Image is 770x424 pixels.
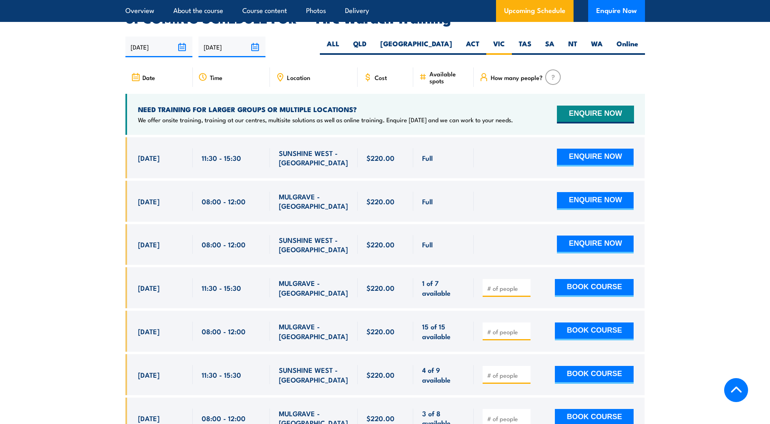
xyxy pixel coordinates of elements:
span: 1 of 7 available [422,278,465,297]
span: [DATE] [138,327,160,336]
span: 08:00 - 12:00 [202,240,246,249]
h2: UPCOMING SCHEDULE FOR - "Fire Warden Training" [125,12,645,24]
span: Time [210,74,222,81]
span: Date [142,74,155,81]
label: SA [538,39,561,55]
span: SUNSHINE WEST - [GEOGRAPHIC_DATA] [279,365,349,384]
span: SUNSHINE WEST - [GEOGRAPHIC_DATA] [279,148,349,167]
span: 11:30 - 15:30 [202,370,241,379]
span: [DATE] [138,153,160,162]
span: [DATE] [138,370,160,379]
label: QLD [346,39,373,55]
span: Location [287,74,310,81]
input: To date [198,37,265,57]
span: Full [422,197,433,206]
span: 11:30 - 15:30 [202,283,241,292]
span: SUNSHINE WEST - [GEOGRAPHIC_DATA] [279,235,349,254]
span: 15 of 15 available [422,322,465,341]
span: Available spots [429,70,468,84]
span: $220.00 [367,153,395,162]
span: 4 of 9 available [422,365,465,384]
label: WA [584,39,610,55]
button: ENQUIRE NOW [557,192,634,210]
span: $220.00 [367,283,395,292]
input: # of people [487,415,528,423]
span: Full [422,153,433,162]
span: [DATE] [138,240,160,249]
label: VIC [486,39,512,55]
button: BOOK COURSE [555,279,634,297]
span: 08:00 - 12:00 [202,413,246,423]
span: [DATE] [138,197,160,206]
h4: NEED TRAINING FOR LARGER GROUPS OR MULTIPLE LOCATIONS? [138,105,513,114]
span: $220.00 [367,240,395,249]
p: We offer onsite training, training at our centres, multisite solutions as well as online training... [138,116,513,124]
button: BOOK COURSE [555,322,634,340]
label: NT [561,39,584,55]
button: ENQUIRE NOW [557,106,634,123]
span: How many people? [491,74,543,81]
span: $220.00 [367,370,395,379]
label: [GEOGRAPHIC_DATA] [373,39,459,55]
span: 11:30 - 15:30 [202,153,241,162]
span: $220.00 [367,327,395,336]
label: Online [610,39,645,55]
button: ENQUIRE NOW [557,149,634,167]
button: ENQUIRE NOW [557,236,634,253]
span: 08:00 - 12:00 [202,197,246,206]
span: Full [422,240,433,249]
span: Cost [375,74,387,81]
label: ACT [459,39,486,55]
input: # of people [487,284,528,292]
span: MULGRAVE - [GEOGRAPHIC_DATA] [279,278,349,297]
span: MULGRAVE - [GEOGRAPHIC_DATA] [279,192,349,211]
label: ALL [320,39,346,55]
label: TAS [512,39,538,55]
span: [DATE] [138,283,160,292]
span: $220.00 [367,413,395,423]
input: # of people [487,371,528,379]
input: From date [125,37,192,57]
button: BOOK COURSE [555,366,634,384]
span: $220.00 [367,197,395,206]
span: MULGRAVE - [GEOGRAPHIC_DATA] [279,322,349,341]
span: 08:00 - 12:00 [202,327,246,336]
input: # of people [487,328,528,336]
span: [DATE] [138,413,160,423]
